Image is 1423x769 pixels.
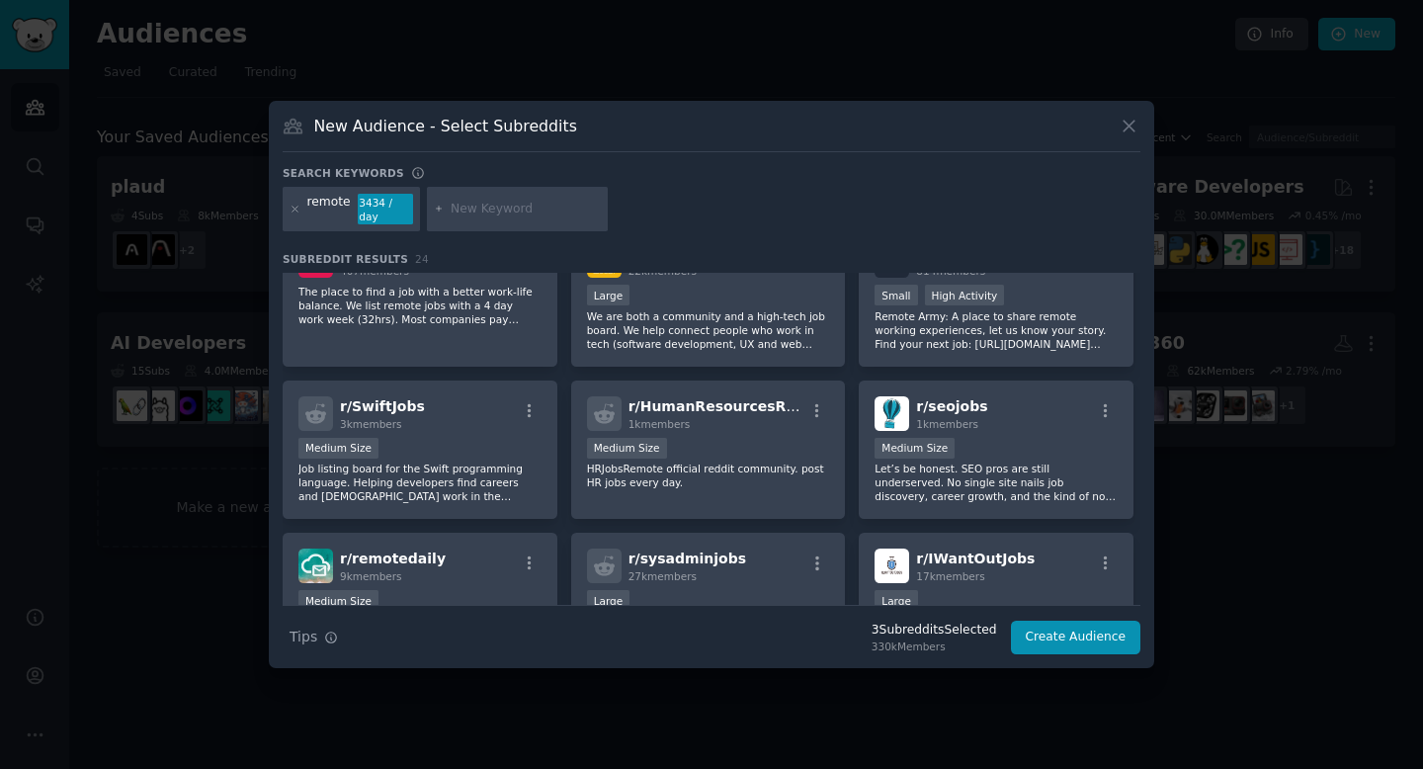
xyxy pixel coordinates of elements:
[628,265,697,277] span: 22k members
[628,418,691,430] span: 1k members
[283,620,345,654] button: Tips
[283,252,408,266] span: Subreddit Results
[415,253,429,265] span: 24
[340,418,402,430] span: 3k members
[875,438,955,459] div: Medium Size
[875,590,918,611] div: Large
[340,265,409,277] span: 407 members
[875,309,1118,351] p: Remote Army: A place to share remote working experiences, let us know your story. Find your next ...
[298,285,542,326] p: The place to find a job with a better work-life balance. We list remote jobs with a 4 day work we...
[358,194,413,225] div: 3434 / day
[298,462,542,503] p: Job listing board for the Swift programming language. Helping developers find careers and [DEMOGR...
[340,570,402,582] span: 9k members
[628,551,746,566] span: r/ sysadminjobs
[1011,621,1141,654] button: Create Audience
[340,398,425,414] span: r/ SwiftJobs
[587,462,830,489] p: HRJobsRemote official reddit community. post HR jobs every day.
[628,570,697,582] span: 27k members
[872,622,997,640] div: 3 Subreddit s Selected
[298,438,378,459] div: Medium Size
[916,570,984,582] span: 17k members
[587,285,630,305] div: Large
[875,462,1118,503] p: Let’s be honest. SEO pros are still underserved. No single site nails job discovery, career growt...
[587,590,630,611] div: Large
[916,398,987,414] span: r/ seojobs
[298,549,333,583] img: remotedaily
[916,551,1035,566] span: r/ IWantOutJobs
[925,285,1005,305] div: High Activity
[916,418,978,430] span: 1k members
[587,309,830,351] p: We are both a community and a high-tech job board. We help connect people who work in tech (softw...
[340,551,446,566] span: r/ remotedaily
[290,627,317,647] span: Tips
[451,201,601,218] input: New Keyword
[875,396,909,431] img: seojobs
[916,265,985,277] span: 814 members
[875,285,917,305] div: Small
[628,398,836,414] span: r/ HumanResourcesRemote
[875,549,909,583] img: IWantOutJobs
[587,438,667,459] div: Medium Size
[314,116,577,136] h3: New Audience - Select Subreddits
[307,194,351,225] div: remote
[872,640,997,653] div: 330k Members
[283,166,404,180] h3: Search keywords
[298,590,378,611] div: Medium Size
